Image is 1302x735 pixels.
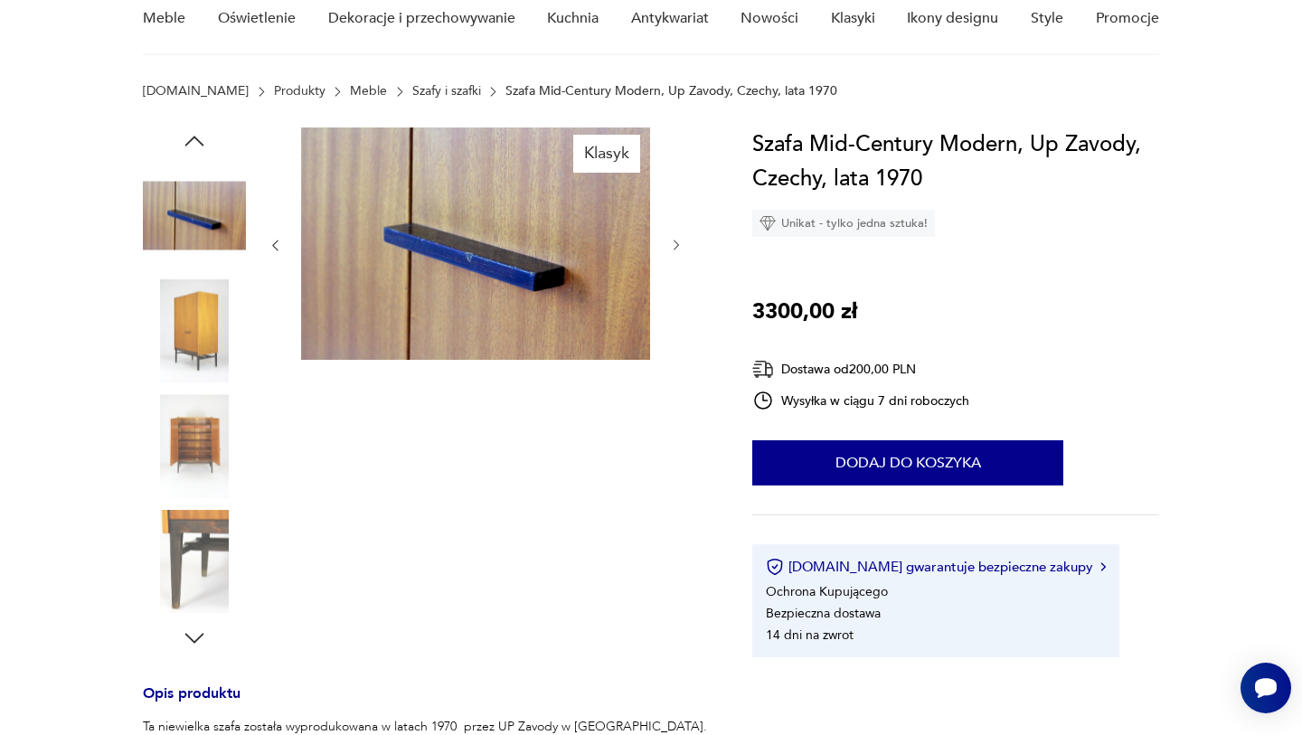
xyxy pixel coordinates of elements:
[143,164,246,267] img: Zdjęcie produktu Szafa Mid-Century Modern, Up Zavody, Czechy, lata 1970
[752,295,857,329] p: 3300,00 zł
[143,510,246,613] img: Zdjęcie produktu Szafa Mid-Century Modern, Up Zavody, Czechy, lata 1970
[752,127,1158,196] h1: Szafa Mid-Century Modern, Up Zavody, Czechy, lata 1970
[143,688,709,718] h3: Opis produktu
[752,390,969,411] div: Wysyłka w ciągu 7 dni roboczych
[301,127,650,360] img: Zdjęcie produktu Szafa Mid-Century Modern, Up Zavody, Czechy, lata 1970
[759,215,776,231] img: Ikona diamentu
[1100,562,1106,571] img: Ikona strzałki w prawo
[1241,663,1291,713] iframe: Smartsupp widget button
[573,135,640,173] div: Klasyk
[274,84,325,99] a: Produkty
[752,358,774,381] img: Ikona dostawy
[143,84,249,99] a: [DOMAIN_NAME]
[143,394,246,497] img: Zdjęcie produktu Szafa Mid-Century Modern, Up Zavody, Czechy, lata 1970
[752,440,1063,485] button: Dodaj do koszyka
[412,84,481,99] a: Szafy i szafki
[766,558,1105,576] button: [DOMAIN_NAME] gwarantuje bezpieczne zakupy
[766,627,854,644] li: 14 dni na zwrot
[766,605,881,622] li: Bezpieczna dostawa
[505,84,837,99] p: Szafa Mid-Century Modern, Up Zavody, Czechy, lata 1970
[143,279,246,382] img: Zdjęcie produktu Szafa Mid-Century Modern, Up Zavody, Czechy, lata 1970
[752,358,969,381] div: Dostawa od 200,00 PLN
[350,84,387,99] a: Meble
[752,210,935,237] div: Unikat - tylko jedna sztuka!
[766,558,784,576] img: Ikona certyfikatu
[766,583,888,600] li: Ochrona Kupującego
